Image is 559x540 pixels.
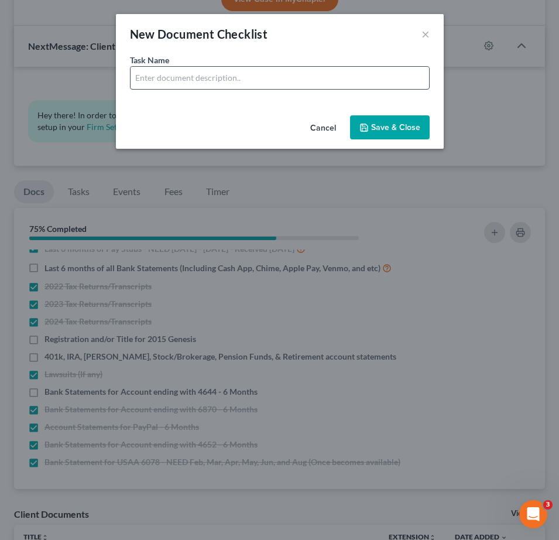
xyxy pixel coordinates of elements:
[131,67,429,89] input: Enter document description..
[301,117,345,140] button: Cancel
[130,27,268,41] span: New Document Checklist
[543,500,553,510] span: 3
[350,115,430,140] button: Save & Close
[130,55,169,65] span: Task Name
[421,27,430,41] button: ×
[519,500,547,528] iframe: Intercom live chat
